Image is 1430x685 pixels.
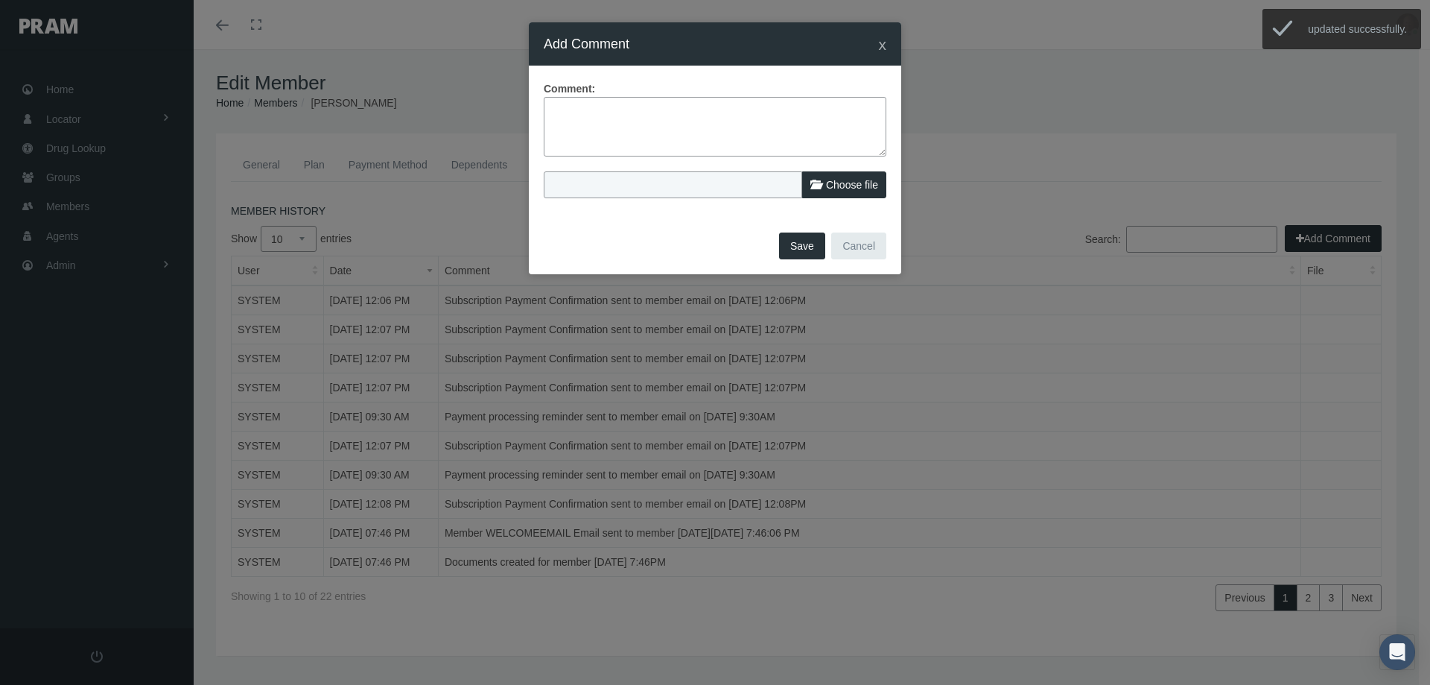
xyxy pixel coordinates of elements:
button: Close [879,37,887,52]
label: Comment: [544,81,595,97]
div: updated successfully. [1300,10,1420,48]
button: Save [779,233,825,259]
span: x [879,36,887,53]
span: Choose file [826,179,878,191]
button: Cancel [831,233,886,259]
div: Open Intercom Messenger [1379,634,1415,670]
h4: Add Comment [544,34,629,54]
